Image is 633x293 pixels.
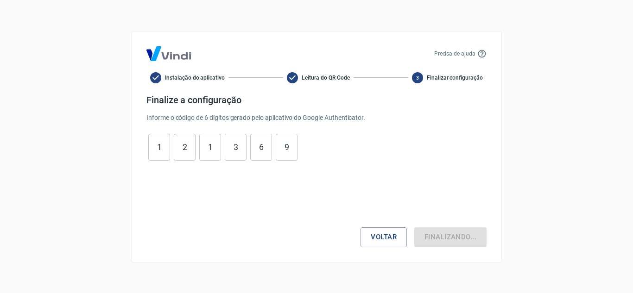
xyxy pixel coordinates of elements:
h4: Finalize a configuração [146,94,487,106]
text: 3 [416,75,419,81]
img: Logo Vind [146,46,191,61]
span: Instalação do aplicativo [165,74,225,82]
button: Voltar [361,227,407,247]
p: Informe o código de 6 dígitos gerado pelo aplicativo do Google Authenticator. [146,113,487,123]
p: Precisa de ajuda [434,50,475,58]
span: Finalizar configuração [427,74,483,82]
span: Leitura do QR Code [302,74,349,82]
